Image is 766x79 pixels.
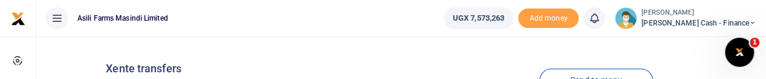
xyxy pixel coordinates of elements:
span: Add money [518,9,579,29]
a: logo-small logo-large logo-large [11,13,25,22]
small: [PERSON_NAME] [641,8,756,18]
a: Add money [518,13,579,22]
img: logo-small [11,12,25,26]
span: UGX 7,573,263 [453,12,504,24]
h4: Xente transfers [106,62,426,75]
a: UGX 7,573,263 [444,7,513,29]
img: profile-user [615,7,637,29]
li: Toup your wallet [518,9,579,29]
span: [PERSON_NAME] Cash - Finance [641,18,756,29]
li: Wallet ballance [439,7,518,29]
span: Asili Farms Masindi Limited [73,13,173,24]
a: profile-user [PERSON_NAME] [PERSON_NAME] Cash - Finance [615,7,756,29]
iframe: Intercom live chat [725,38,754,67]
span: 1 [750,38,759,47]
